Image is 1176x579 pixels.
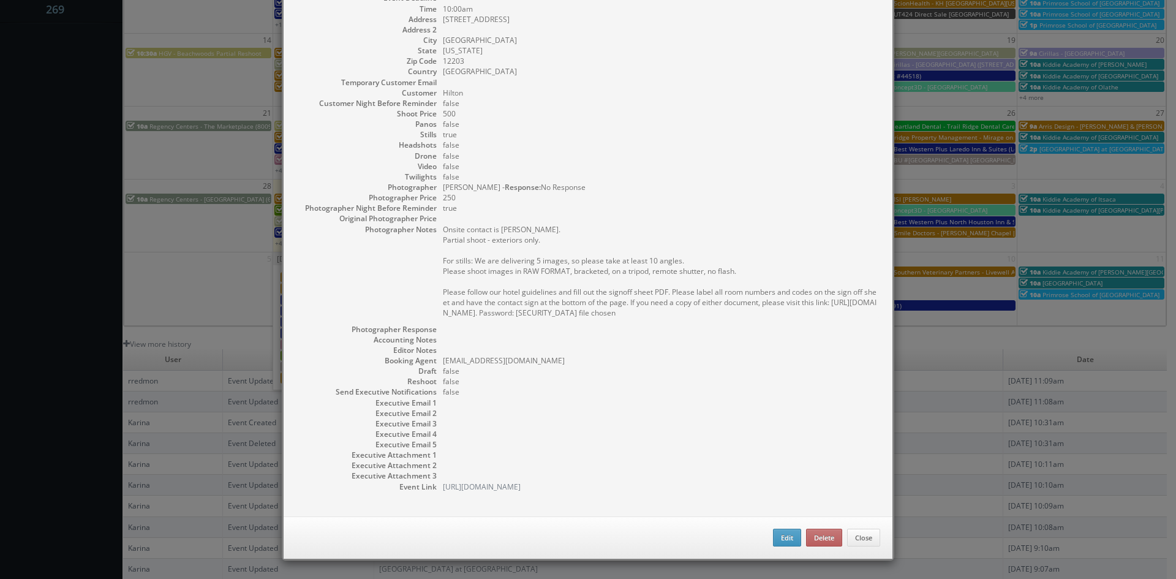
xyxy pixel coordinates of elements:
dd: false [443,98,880,108]
dd: true [443,129,880,140]
pre: Onsite contact is [PERSON_NAME]. Partial shoot - exteriors only. For stills: We are delivering 5 ... [443,224,880,318]
dd: true [443,203,880,213]
dt: Photographer Night Before Reminder [296,203,437,213]
dt: Address 2 [296,25,437,35]
dd: 500 [443,108,880,119]
dt: Booking Agent [296,355,437,366]
dt: Draft [296,366,437,376]
dt: Panos [296,119,437,129]
dt: Executive Attachment 3 [296,471,437,481]
dt: Headshots [296,140,437,150]
dd: [PERSON_NAME] - No Response [443,182,880,192]
dt: Customer [296,88,437,98]
button: Delete [806,529,842,547]
dd: [GEOGRAPHIC_DATA] [443,35,880,45]
dt: Executive Attachment 2 [296,460,437,471]
dd: 10:00am [443,4,880,14]
button: Close [847,529,880,547]
dt: Photographer Notes [296,224,437,235]
dt: Temporary Customer Email [296,77,437,88]
dt: Accounting Notes [296,335,437,345]
dt: Photographer Response [296,324,437,335]
dd: false [443,119,880,129]
dt: Address [296,14,437,25]
dt: Send Executive Notifications [296,387,437,397]
dt: Executive Email 3 [296,418,437,429]
b: Response: [505,182,541,192]
dt: State [296,45,437,56]
dd: false [443,140,880,150]
dt: Zip Code [296,56,437,66]
dt: Photographer [296,182,437,192]
dt: Twilights [296,172,437,182]
dt: City [296,35,437,45]
dd: false [443,366,880,376]
dt: Photographer Price [296,192,437,203]
dt: Video [296,161,437,172]
dt: Stills [296,129,437,140]
dt: Time [296,4,437,14]
a: [URL][DOMAIN_NAME] [443,482,521,492]
dd: false [443,151,880,161]
dt: Executive Email 5 [296,439,437,450]
dt: Shoot Price [296,108,437,119]
dd: [STREET_ADDRESS] [443,14,880,25]
dd: false [443,376,880,387]
dt: Customer Night Before Reminder [296,98,437,108]
dt: Executive Email 2 [296,408,437,418]
dt: Reshoot [296,376,437,387]
dd: Hilton [443,88,880,98]
dt: Executive Email 4 [296,429,437,439]
dd: [GEOGRAPHIC_DATA] [443,66,880,77]
dd: false [443,172,880,182]
dt: Event Link [296,482,437,492]
dt: Country [296,66,437,77]
dd: 250 [443,192,880,203]
dt: Original Photographer Price [296,213,437,224]
dd: [EMAIL_ADDRESS][DOMAIN_NAME] [443,355,880,366]
dd: [US_STATE] [443,45,880,56]
dd: false [443,161,880,172]
dt: Editor Notes [296,345,437,355]
dd: 12203 [443,56,880,66]
button: Edit [773,529,801,547]
dt: Executive Email 1 [296,398,437,408]
dt: Drone [296,151,437,161]
dd: false [443,387,880,397]
dt: Executive Attachment 1 [296,450,437,460]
